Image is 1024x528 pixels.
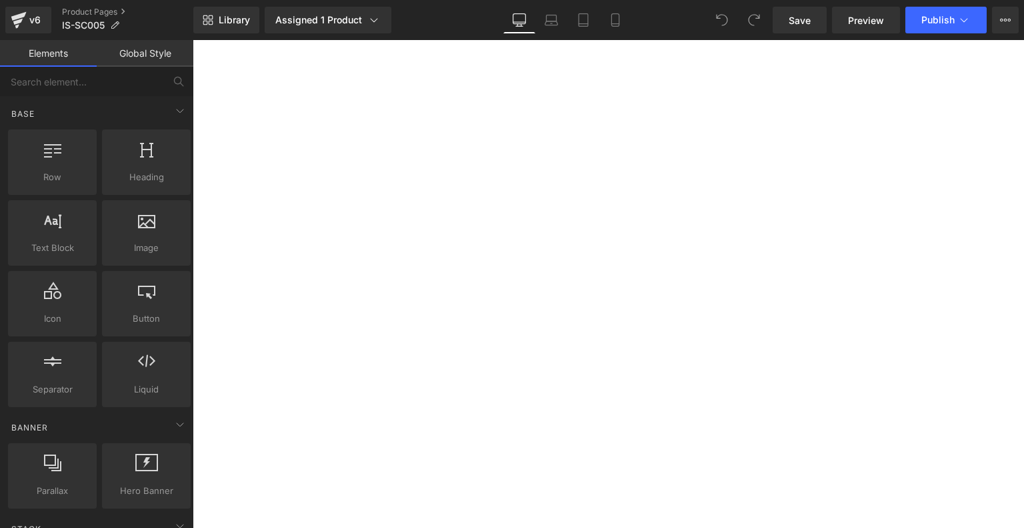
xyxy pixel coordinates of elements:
[992,7,1019,33] button: More
[106,382,187,397] span: Liquid
[12,241,93,255] span: Text Block
[789,13,811,27] span: Save
[62,20,105,31] span: IS-SC005
[599,7,631,33] a: Mobile
[106,241,187,255] span: Image
[12,382,93,397] span: Separator
[921,15,955,25] span: Publish
[12,170,93,184] span: Row
[193,7,259,33] a: New Library
[848,13,884,27] span: Preview
[741,7,767,33] button: Redo
[535,7,567,33] a: Laptop
[27,11,43,29] div: v6
[709,7,735,33] button: Undo
[219,14,250,26] span: Library
[832,7,900,33] a: Preview
[503,7,535,33] a: Desktop
[106,484,187,498] span: Hero Banner
[12,484,93,498] span: Parallax
[62,7,193,17] a: Product Pages
[567,7,599,33] a: Tablet
[10,107,36,120] span: Base
[10,421,49,434] span: Banner
[106,170,187,184] span: Heading
[5,7,51,33] a: v6
[275,13,381,27] div: Assigned 1 Product
[12,312,93,326] span: Icon
[97,40,193,67] a: Global Style
[905,7,987,33] button: Publish
[106,312,187,326] span: Button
